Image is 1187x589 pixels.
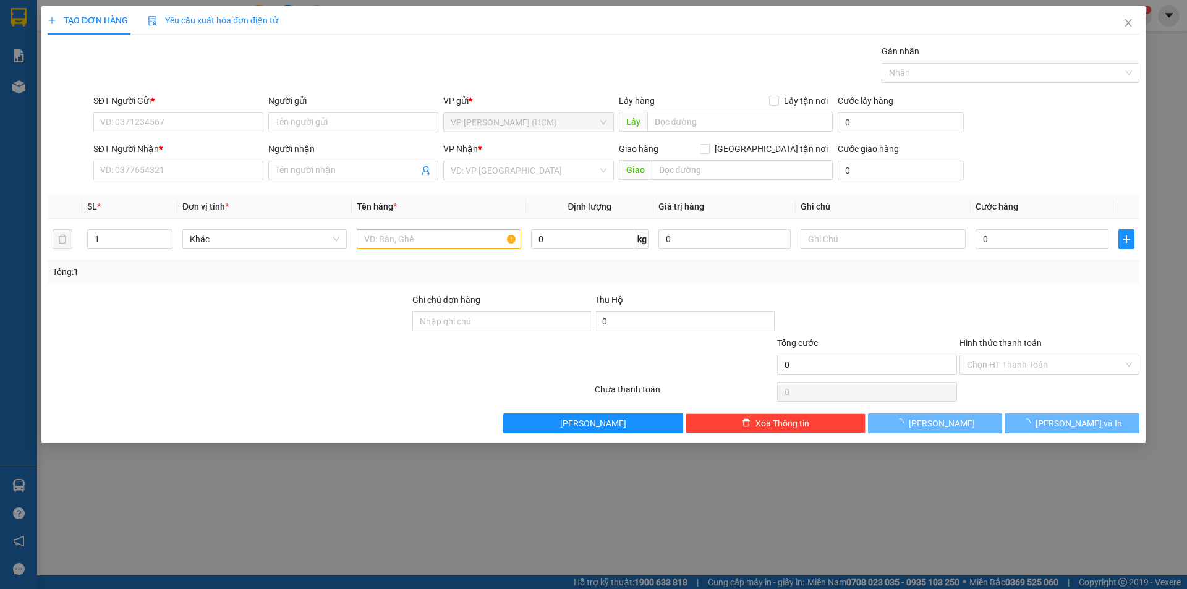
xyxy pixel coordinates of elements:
[976,201,1018,211] span: Cước hàng
[53,265,458,279] div: Tổng: 1
[561,417,627,430] span: [PERSON_NAME]
[710,142,833,156] span: [GEOGRAPHIC_DATA] tận nơi
[882,46,919,56] label: Gán nhãn
[636,229,649,249] span: kg
[755,417,809,430] span: Xóa Thông tin
[779,94,833,108] span: Lấy tận nơi
[48,16,56,25] span: plus
[93,94,263,108] div: SĐT Người Gửi
[357,201,397,211] span: Tên hàng
[652,160,833,180] input: Dọc đường
[87,201,97,211] span: SL
[412,295,480,305] label: Ghi chú đơn hàng
[838,112,964,132] input: Cước lấy hàng
[619,160,652,180] span: Giao
[148,15,278,25] span: Yêu cầu xuất hóa đơn điện tử
[777,338,818,348] span: Tổng cước
[796,195,971,219] th: Ghi chú
[1111,6,1146,41] button: Close
[619,112,647,132] span: Lấy
[1119,234,1134,244] span: plus
[742,418,751,428] span: delete
[619,144,658,154] span: Giao hàng
[868,413,1002,433] button: [PERSON_NAME]
[838,144,899,154] label: Cước giao hàng
[422,166,432,176] span: user-add
[647,112,833,132] input: Dọc đường
[658,229,791,249] input: 0
[444,144,479,154] span: VP Nhận
[595,295,623,305] span: Thu Hộ
[801,229,966,249] input: Ghi Chú
[93,142,263,156] div: SĐT Người Nhận
[658,201,704,211] span: Giá trị hàng
[444,94,614,108] div: VP gửi
[357,229,521,249] input: VD: Bàn, Ghế
[412,311,592,331] input: Ghi chú đơn hàng
[451,113,606,132] span: VP Hoàng Văn Thụ (HCM)
[1005,413,1139,433] button: [PERSON_NAME] và In
[838,96,893,106] label: Cước lấy hàng
[686,413,866,433] button: deleteXóa Thông tin
[959,338,1042,348] label: Hình thức thanh toán
[268,142,438,156] div: Người nhận
[53,229,72,249] button: delete
[182,201,229,211] span: Đơn vị tính
[1118,229,1134,249] button: plus
[1123,18,1133,28] span: close
[619,96,655,106] span: Lấy hàng
[190,230,339,248] span: Khác
[838,161,964,180] input: Cước giao hàng
[1022,418,1036,427] span: loading
[896,418,909,427] span: loading
[268,94,438,108] div: Người gửi
[1036,417,1122,430] span: [PERSON_NAME] và In
[148,16,158,26] img: icon
[909,417,976,430] span: [PERSON_NAME]
[593,383,776,404] div: Chưa thanh toán
[504,413,684,433] button: [PERSON_NAME]
[48,15,128,25] span: TẠO ĐƠN HÀNG
[568,201,612,211] span: Định lượng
